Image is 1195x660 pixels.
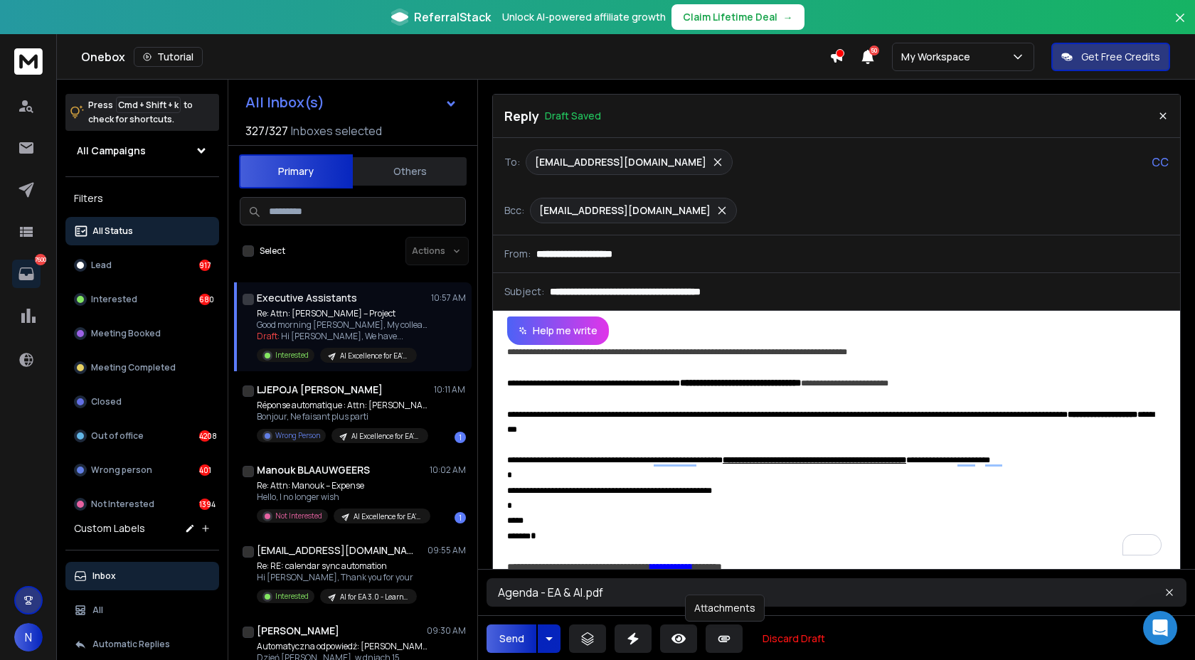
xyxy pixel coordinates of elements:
div: To enrich screen reader interactions, please activate Accessibility in Grammarly extension settings [493,345,1176,570]
p: [EMAIL_ADDRESS][DOMAIN_NAME] [535,155,706,169]
button: Others [353,156,467,187]
div: Open Intercom Messenger [1143,611,1177,645]
a: 7600 [12,260,41,288]
p: Interested [91,294,137,305]
h3: Filters [65,188,219,208]
h1: All Inbox(s) [245,95,324,110]
p: Good morning [PERSON_NAME], My colleague [257,319,427,331]
label: Select [260,245,285,257]
div: 401 [199,464,211,476]
p: Re: Attn: Manouk – Expense [257,480,427,491]
button: Get Free Credits [1051,43,1170,71]
p: Get Free Credits [1081,50,1160,64]
p: Draft Saved [545,109,601,123]
span: 50 [869,46,879,55]
span: → [783,10,793,24]
h1: [PERSON_NAME] [257,624,339,638]
button: All [65,596,219,624]
h1: LJEPOJA [PERSON_NAME] [257,383,383,397]
h1: [EMAIL_ADDRESS][DOMAIN_NAME] [257,543,413,558]
button: Meeting Completed [65,353,219,382]
button: N [14,623,43,651]
div: 680 [199,294,211,305]
span: 327 / 327 [245,122,288,139]
p: Bcc: [504,203,524,218]
button: Not Interested1394 [65,490,219,518]
p: AI Excellence for EA's - Keynotive [351,431,420,442]
button: Meeting Booked [65,319,219,348]
p: To: [504,155,520,169]
button: All Status [65,217,219,245]
p: 10:02 AM [430,464,466,476]
div: 4208 [199,430,211,442]
button: Interested680 [65,285,219,314]
p: Press to check for shortcuts. [88,98,193,127]
button: Discard Draft [751,624,836,653]
h1: Manouk BLAAUWGEERS [257,463,370,477]
p: Re: RE: calendar sync automation [257,560,417,572]
p: Lead [91,260,112,271]
h3: Inboxes selected [291,122,382,139]
p: 10:57 AM [431,292,466,304]
span: Cmd + Shift + k [116,97,181,113]
div: 1394 [199,499,211,510]
span: Hi [PERSON_NAME], We have ... [281,330,403,342]
button: All Inbox(s) [234,88,469,117]
p: 7600 [35,254,46,265]
p: Wrong Person [275,430,320,441]
h1: Executive Assistants [257,291,357,305]
h3: Custom Labels [74,521,145,536]
h3: Agenda - EA & AI.pdf [498,584,1006,601]
p: AI Excellence for EA's - Keynotive [354,511,422,522]
p: Automatyczna odpowiedź: [PERSON_NAME] - true [257,641,427,652]
p: Subject: [504,284,544,299]
p: Closed [91,396,122,408]
p: Hi [PERSON_NAME], Thank you for your [257,572,417,583]
button: Wrong person401 [65,456,219,484]
p: All Status [92,225,133,237]
span: ReferralStack [414,9,491,26]
p: My Workspace [901,50,976,64]
p: Automatic Replies [92,639,170,650]
p: AI Excellence for EA's - Keynotive [340,351,408,361]
div: 1 [455,512,466,523]
p: CC [1152,154,1169,171]
p: From: [504,247,531,261]
p: Unlock AI-powered affiliate growth [502,10,666,24]
button: Out of office4208 [65,422,219,450]
p: Bonjour, Ne faisant plus parti [257,411,427,422]
p: Meeting Booked [91,328,161,339]
p: All [92,605,103,616]
p: Re: Attn: [PERSON_NAME] – Project [257,308,427,319]
p: [EMAIL_ADDRESS][DOMAIN_NAME] [539,203,711,218]
p: Reply [504,106,539,126]
span: Draft: [257,330,280,342]
div: Attachments [685,595,765,622]
button: Closed [65,388,219,416]
p: AI for EA 3.0 - Learnova [340,592,408,602]
p: Wrong person [91,464,152,476]
p: 10:11 AM [434,384,466,395]
button: Lead917 [65,251,219,280]
p: 09:30 AM [427,625,466,637]
p: Out of office [91,430,144,442]
p: Hello, I no longer wish [257,491,427,503]
h1: All Campaigns [77,144,146,158]
p: Not Interested [91,499,154,510]
p: Meeting Completed [91,362,176,373]
button: Help me write [507,316,609,345]
button: Tutorial [134,47,203,67]
button: Send [487,624,536,653]
p: 09:55 AM [427,545,466,556]
button: Close banner [1171,9,1189,43]
button: All Campaigns [65,137,219,165]
p: Not Interested [275,511,322,521]
div: 917 [199,260,211,271]
button: Inbox [65,562,219,590]
button: Primary [239,154,353,188]
div: Onebox [81,47,829,67]
p: Interested [275,350,309,361]
p: Inbox [92,570,116,582]
p: Réponse automatique : Attn: [PERSON_NAME] – [257,400,427,411]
